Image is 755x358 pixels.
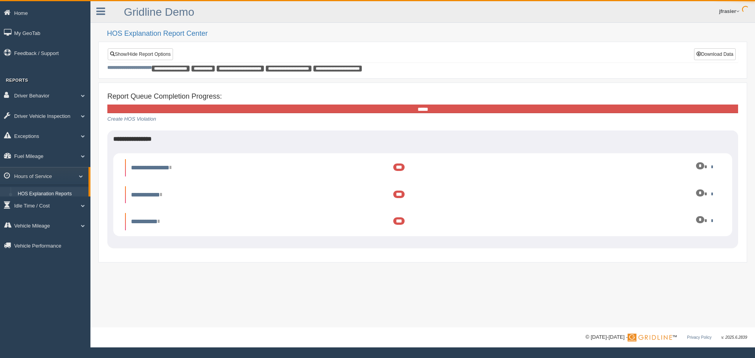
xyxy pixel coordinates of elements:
[107,30,747,38] h2: HOS Explanation Report Center
[125,186,720,204] li: Expand
[694,48,736,60] button: Download Data
[586,333,747,341] div: © [DATE]-[DATE] - ™
[722,335,747,340] span: v. 2025.6.2839
[107,93,738,101] h4: Report Queue Completion Progress:
[628,334,672,341] img: Gridline
[124,6,194,18] a: Gridline Demo
[125,213,720,230] li: Expand
[107,116,156,122] a: Create HOS Violation
[687,335,711,340] a: Privacy Policy
[14,187,88,201] a: HOS Explanation Reports
[125,159,720,176] li: Expand
[108,48,173,60] a: Show/Hide Report Options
